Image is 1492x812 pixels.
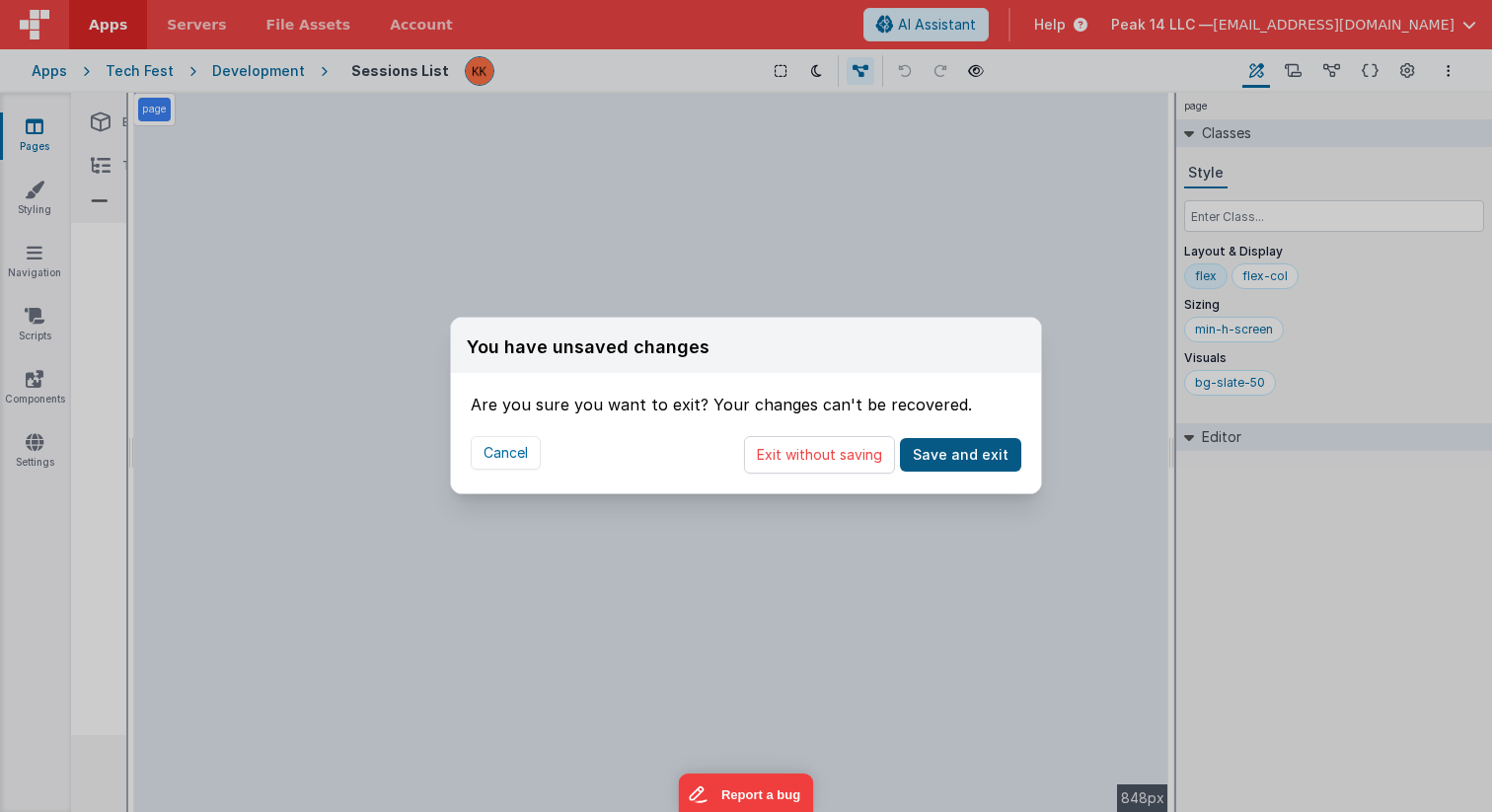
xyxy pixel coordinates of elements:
[471,436,541,470] button: Cancel
[900,438,1021,472] button: Save and exit
[744,436,895,474] button: Exit without saving
[467,333,709,361] div: You have unsaved changes
[471,373,1021,416] div: Are you sure you want to exit? Your changes can't be recovered.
